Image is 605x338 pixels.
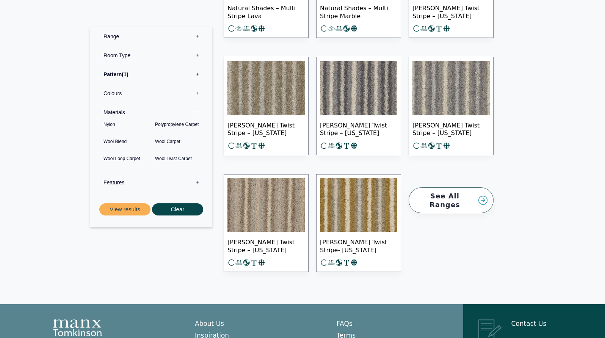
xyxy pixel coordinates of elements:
img: Tomkinson Twist - Oklahoma [227,178,305,233]
a: Contact Us [511,320,547,327]
span: [PERSON_NAME] Twist Stripe- [US_STATE] [320,232,397,259]
label: Room Type [96,46,207,64]
span: 1 [122,71,128,77]
label: Features [96,173,207,192]
span: [PERSON_NAME] Twist Stripe – [US_STATE] [320,115,397,142]
img: Tomkinson Twist - Alabama stripe [320,178,397,233]
label: Materials [96,102,207,121]
a: [PERSON_NAME] Twist Stripe – [US_STATE] [316,57,401,155]
button: Clear [152,203,203,215]
span: [PERSON_NAME] Twist Stripe – [US_STATE] [227,115,305,142]
span: [PERSON_NAME] Twist Stripe – [US_STATE] [227,232,305,259]
label: Range [96,27,207,46]
a: See All Ranges [409,187,494,214]
img: Tomkinson Twist - Idaho stripe [320,61,397,115]
a: [PERSON_NAME] Twist Stripe – [US_STATE] [224,174,309,272]
a: FAQs [337,320,353,327]
img: Tomkinson Twist stripe - New York [412,61,490,115]
label: Pattern [96,64,207,83]
a: About Us [195,320,224,327]
a: [PERSON_NAME] Twist Stripe – [US_STATE] [409,57,494,155]
a: [PERSON_NAME] Twist Stripe- [US_STATE] [316,174,401,272]
a: [PERSON_NAME] Twist Stripe – [US_STATE] [224,57,309,155]
img: Tomkinson Twist stripe - Texas [227,61,305,115]
label: Colours [96,83,207,102]
img: Manx Tomkinson Logo [53,319,102,336]
button: View results [99,203,150,215]
span: [PERSON_NAME] Twist Stripe – [US_STATE] [412,115,490,142]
